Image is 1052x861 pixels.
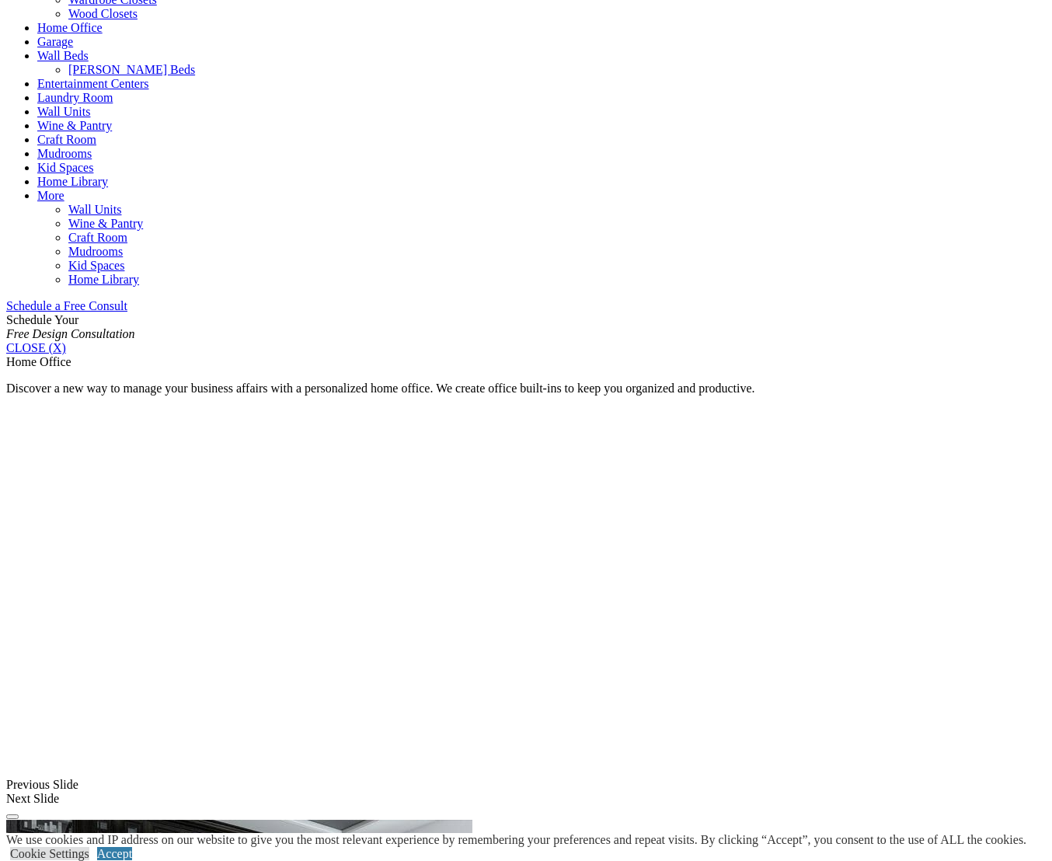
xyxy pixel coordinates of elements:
[6,355,71,368] span: Home Office
[68,63,195,76] a: [PERSON_NAME] Beds
[6,341,66,354] a: CLOSE (X)
[37,175,108,188] a: Home Library
[6,313,135,340] span: Schedule Your
[68,7,138,20] a: Wood Closets
[37,119,112,132] a: Wine & Pantry
[97,847,132,860] a: Accept
[68,203,121,216] a: Wall Units
[37,189,64,202] a: More menu text will display only on big screen
[6,382,1046,396] p: Discover a new way to manage your business affairs with a personalized home office. We create off...
[37,49,89,62] a: Wall Beds
[68,259,124,272] a: Kid Spaces
[37,21,103,34] a: Home Office
[68,231,127,244] a: Craft Room
[10,847,89,860] a: Cookie Settings
[68,245,123,258] a: Mudrooms
[6,792,1046,806] div: Next Slide
[6,327,135,340] em: Free Design Consultation
[6,778,1046,792] div: Previous Slide
[68,273,139,286] a: Home Library
[37,133,96,146] a: Craft Room
[37,91,113,104] a: Laundry Room
[37,105,90,118] a: Wall Units
[6,299,127,312] a: Schedule a Free Consult (opens a dropdown menu)
[37,77,149,90] a: Entertainment Centers
[6,814,19,819] button: Click here to pause slide show
[6,833,1026,847] div: We use cookies and IP address on our website to give you the most relevant experience by remember...
[37,147,92,160] a: Mudrooms
[68,217,143,230] a: Wine & Pantry
[37,161,93,174] a: Kid Spaces
[37,35,73,48] a: Garage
